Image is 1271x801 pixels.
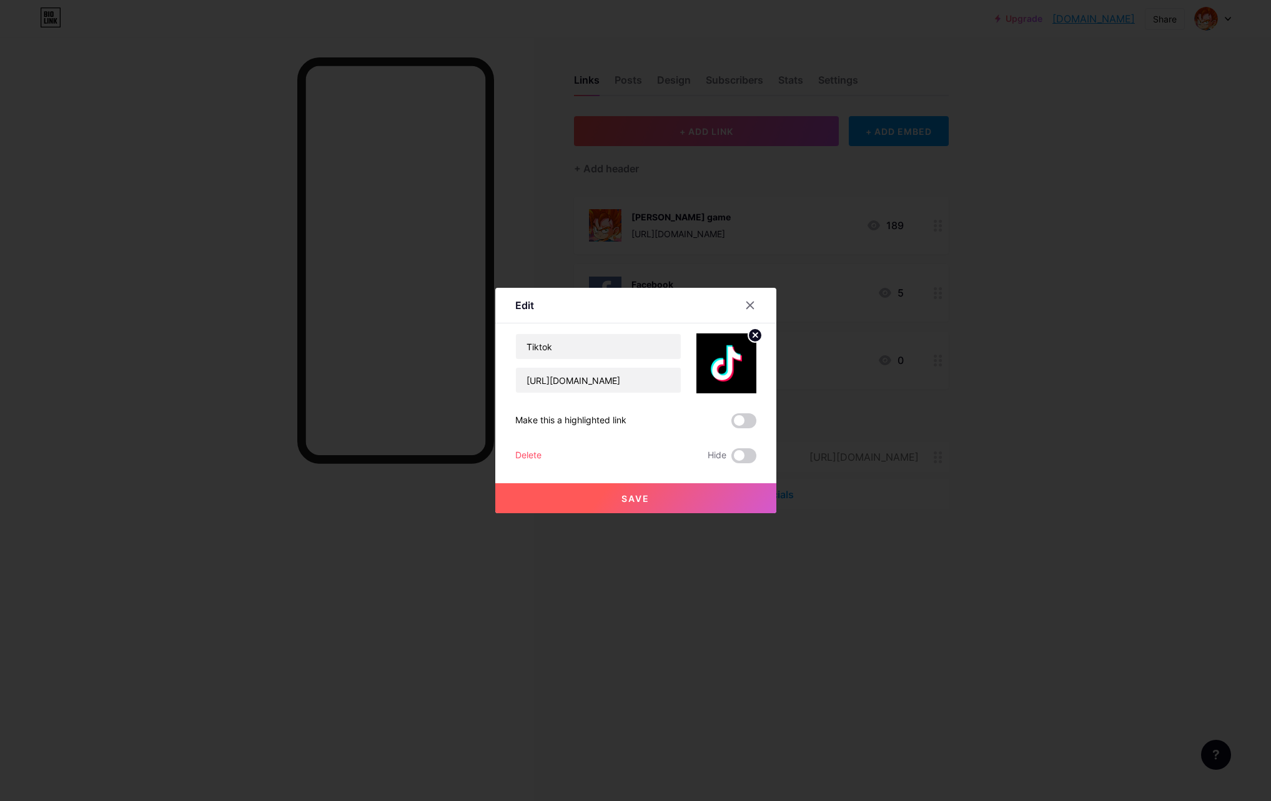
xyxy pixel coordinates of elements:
[516,368,681,393] input: URL
[621,493,650,504] span: Save
[495,483,776,513] button: Save
[515,448,542,463] div: Delete
[696,333,756,393] img: link_thumbnail
[516,334,681,359] input: Title
[515,298,534,313] div: Edit
[515,413,626,428] div: Make this a highlighted link
[708,448,726,463] span: Hide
